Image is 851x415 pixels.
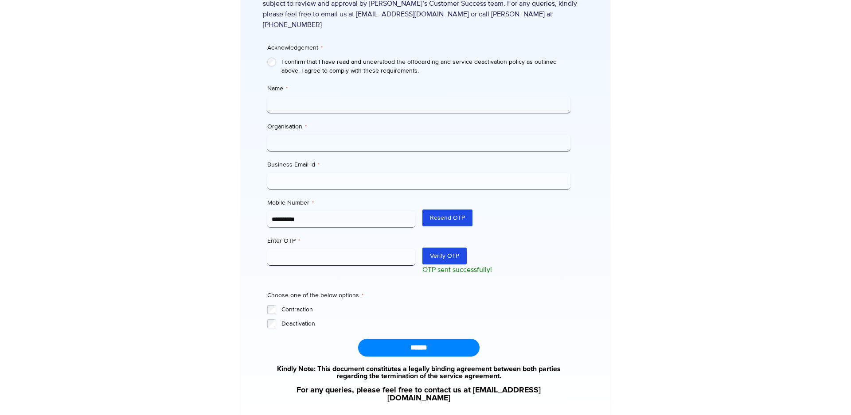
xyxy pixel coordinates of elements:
[281,319,570,328] label: Deactivation
[267,237,415,245] label: Enter OTP
[422,209,472,226] button: Resend OTP
[267,160,570,169] label: Business Email id
[267,43,323,52] legend: Acknowledgement
[267,122,570,131] label: Organisation
[267,365,570,380] a: Kindly Note: This document constitutes a legally binding agreement between both parties regarding...
[422,264,570,275] p: OTP sent successfully!
[267,84,570,93] label: Name
[422,248,467,264] button: Verify OTP
[267,198,415,207] label: Mobile Number
[267,386,570,402] a: For any queries, please feel free to contact us at [EMAIL_ADDRESS][DOMAIN_NAME]
[281,58,570,75] label: I confirm that I have read and understood the offboarding and service deactivation policy as outl...
[267,291,363,300] legend: Choose one of the below options
[281,305,570,314] label: Contraction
